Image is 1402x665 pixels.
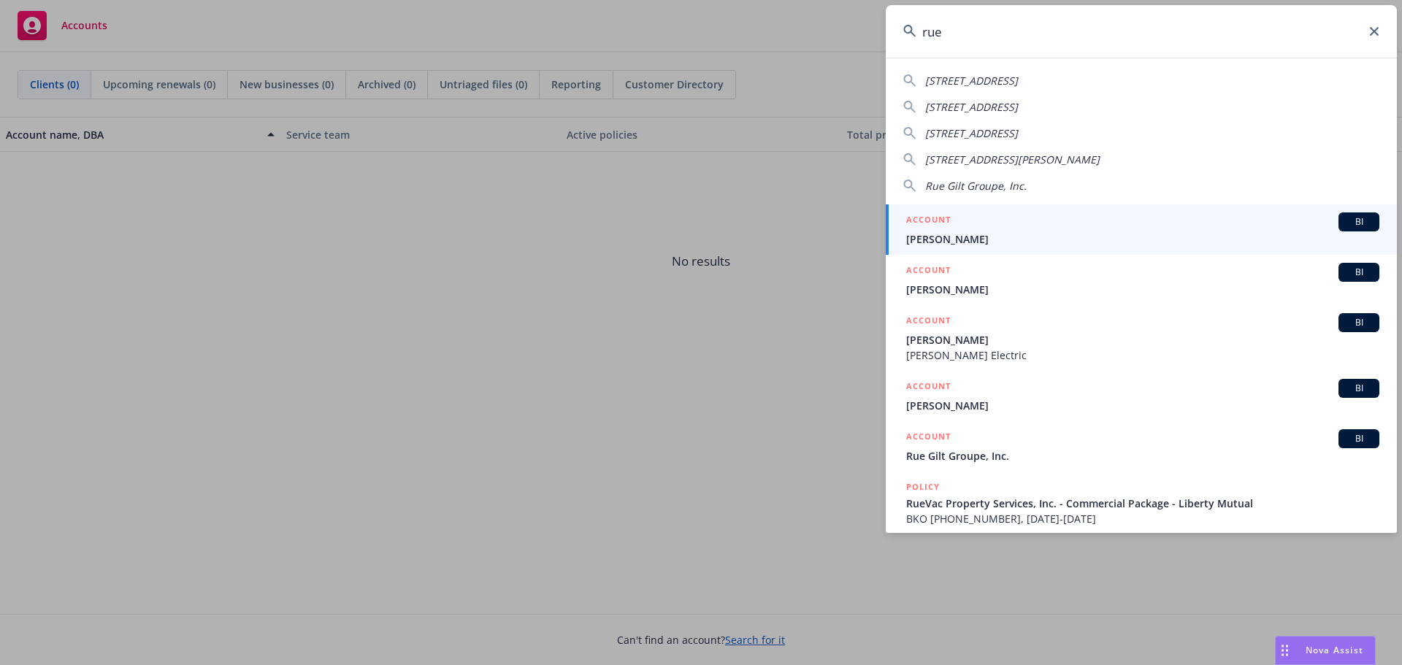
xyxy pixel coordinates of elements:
span: [PERSON_NAME] [906,332,1379,347]
span: [PERSON_NAME] [906,398,1379,413]
span: BI [1344,382,1374,395]
h5: ACCOUNT [906,263,951,280]
span: BI [1344,316,1374,329]
span: BI [1344,266,1374,279]
span: [STREET_ADDRESS] [925,74,1018,88]
span: BKO [PHONE_NUMBER], [DATE]-[DATE] [906,511,1379,526]
span: Rue Gilt Groupe, Inc. [925,179,1027,193]
a: POLICYRueVac Property Services, Inc. - Commercial Package - Liberty MutualBKO [PHONE_NUMBER], [DA... [886,472,1397,534]
span: [STREET_ADDRESS] [925,126,1018,140]
span: [PERSON_NAME] [906,231,1379,247]
a: ACCOUNTBIRue Gilt Groupe, Inc. [886,421,1397,472]
h5: ACCOUNT [906,313,951,331]
div: Drag to move [1276,637,1294,664]
a: ACCOUNTBI[PERSON_NAME] [886,371,1397,421]
span: [PERSON_NAME] [906,282,1379,297]
button: Nova Assist [1275,636,1376,665]
h5: ACCOUNT [906,379,951,396]
h5: POLICY [906,480,940,494]
a: ACCOUNTBI[PERSON_NAME][PERSON_NAME] Electric [886,305,1397,371]
span: Rue Gilt Groupe, Inc. [906,448,1379,464]
a: ACCOUNTBI[PERSON_NAME] [886,204,1397,255]
span: [STREET_ADDRESS] [925,100,1018,114]
span: [STREET_ADDRESS][PERSON_NAME] [925,153,1100,166]
h5: ACCOUNT [906,429,951,447]
span: Nova Assist [1306,644,1363,656]
h5: ACCOUNT [906,212,951,230]
span: BI [1344,432,1374,445]
span: [PERSON_NAME] Electric [906,347,1379,363]
input: Search... [886,5,1397,58]
a: ACCOUNTBI[PERSON_NAME] [886,255,1397,305]
span: RueVac Property Services, Inc. - Commercial Package - Liberty Mutual [906,496,1379,511]
span: BI [1344,215,1374,228]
